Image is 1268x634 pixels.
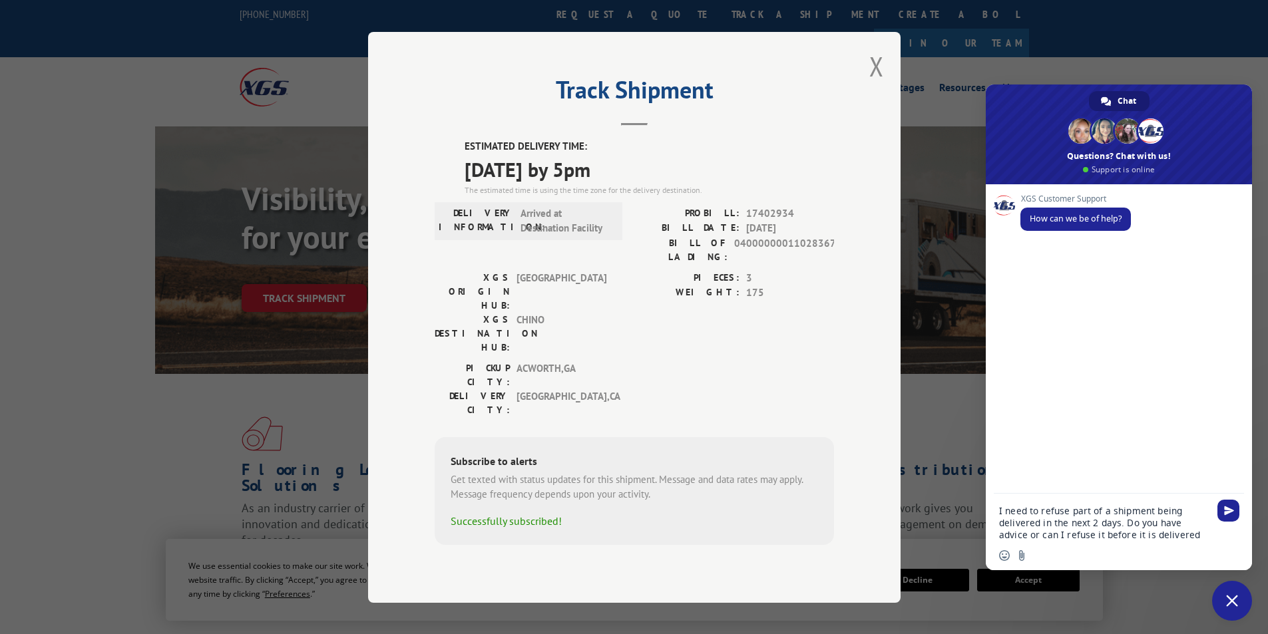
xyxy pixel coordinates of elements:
[634,236,728,263] label: BILL OF LADING:
[1212,581,1252,621] div: Close chat
[517,270,606,312] span: [GEOGRAPHIC_DATA]
[435,389,510,416] label: DELIVERY CITY:
[734,236,834,263] span: 04000000011028367
[634,285,740,301] label: WEIGHT:
[1030,213,1122,224] span: How can we be of help?
[451,452,818,472] div: Subscribe to alerts
[1016,550,1027,561] span: Send a file
[435,361,510,389] label: PICKUP CITY:
[451,472,818,502] div: Get texted with status updates for this shipment. Message and data rates may apply. Message frequ...
[634,270,740,285] label: PIECES:
[1089,91,1150,111] div: Chat
[1020,194,1131,204] span: XGS Customer Support
[465,154,834,184] span: [DATE] by 5pm
[746,285,834,301] span: 175
[869,49,884,84] button: Close modal
[465,184,834,196] div: The estimated time is using the time zone for the delivery destination.
[435,312,510,354] label: XGS DESTINATION HUB:
[999,505,1209,541] textarea: Compose your message...
[1118,91,1136,111] span: Chat
[746,221,834,236] span: [DATE]
[465,139,834,154] label: ESTIMATED DELIVERY TIME:
[634,206,740,221] label: PROBILL:
[517,361,606,389] span: ACWORTH , GA
[517,389,606,416] span: [GEOGRAPHIC_DATA] , CA
[746,270,834,285] span: 3
[746,206,834,221] span: 17402934
[439,206,514,236] label: DELIVERY INFORMATION:
[517,312,606,354] span: CHINO
[1217,500,1239,522] span: Send
[999,550,1010,561] span: Insert an emoji
[634,221,740,236] label: BILL DATE:
[435,270,510,312] label: XGS ORIGIN HUB:
[435,80,834,106] h2: Track Shipment
[451,512,818,528] div: Successfully subscribed!
[521,206,610,236] span: Arrived at Destination Facility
